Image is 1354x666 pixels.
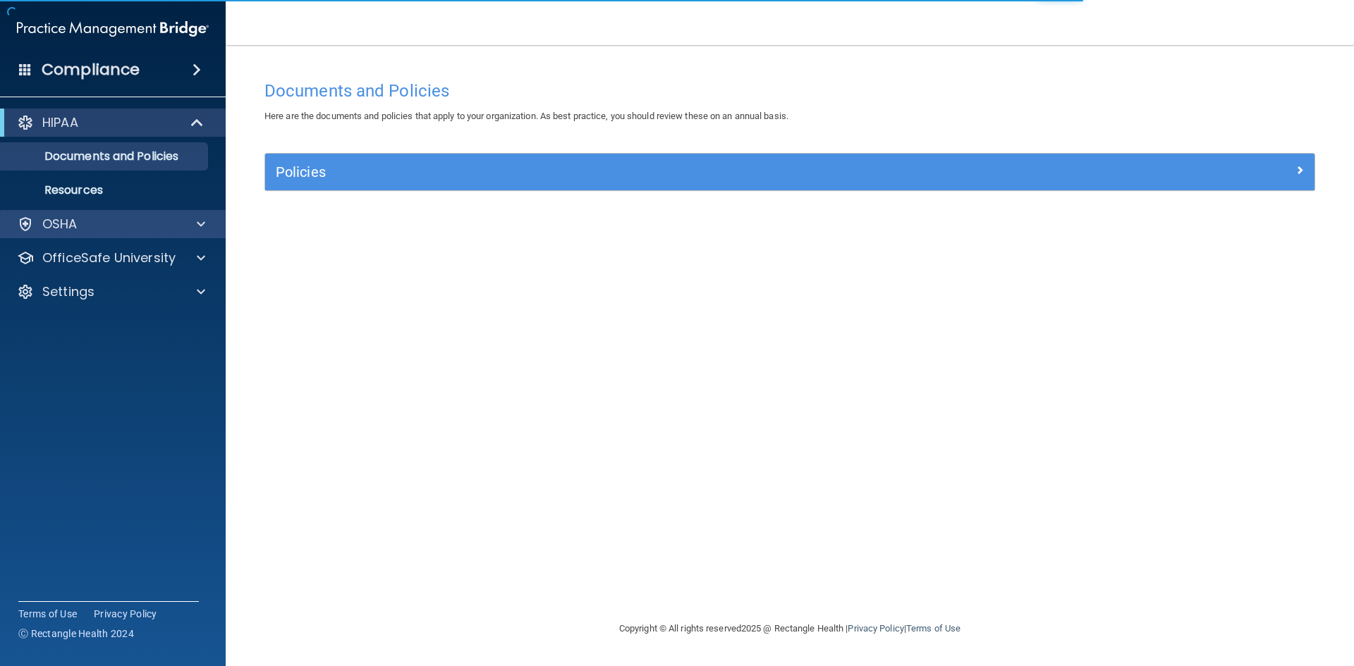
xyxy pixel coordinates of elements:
[532,606,1047,651] div: Copyright © All rights reserved 2025 @ Rectangle Health | |
[9,183,202,197] p: Resources
[9,149,202,164] p: Documents and Policies
[17,15,209,43] img: PMB logo
[264,111,788,121] span: Here are the documents and policies that apply to your organization. As best practice, you should...
[17,216,205,233] a: OSHA
[17,249,205,266] a: OfficeSafe University
[18,627,134,641] span: Ⓒ Rectangle Health 2024
[17,114,205,131] a: HIPAA
[18,607,77,621] a: Terms of Use
[42,60,140,80] h4: Compliance
[42,249,176,266] p: OfficeSafe University
[848,623,903,634] a: Privacy Policy
[276,161,1304,183] a: Policies
[42,216,78,233] p: OSHA
[94,607,157,621] a: Privacy Policy
[42,114,78,131] p: HIPAA
[17,283,205,300] a: Settings
[42,283,94,300] p: Settings
[276,164,1042,180] h5: Policies
[264,82,1315,100] h4: Documents and Policies
[906,623,960,634] a: Terms of Use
